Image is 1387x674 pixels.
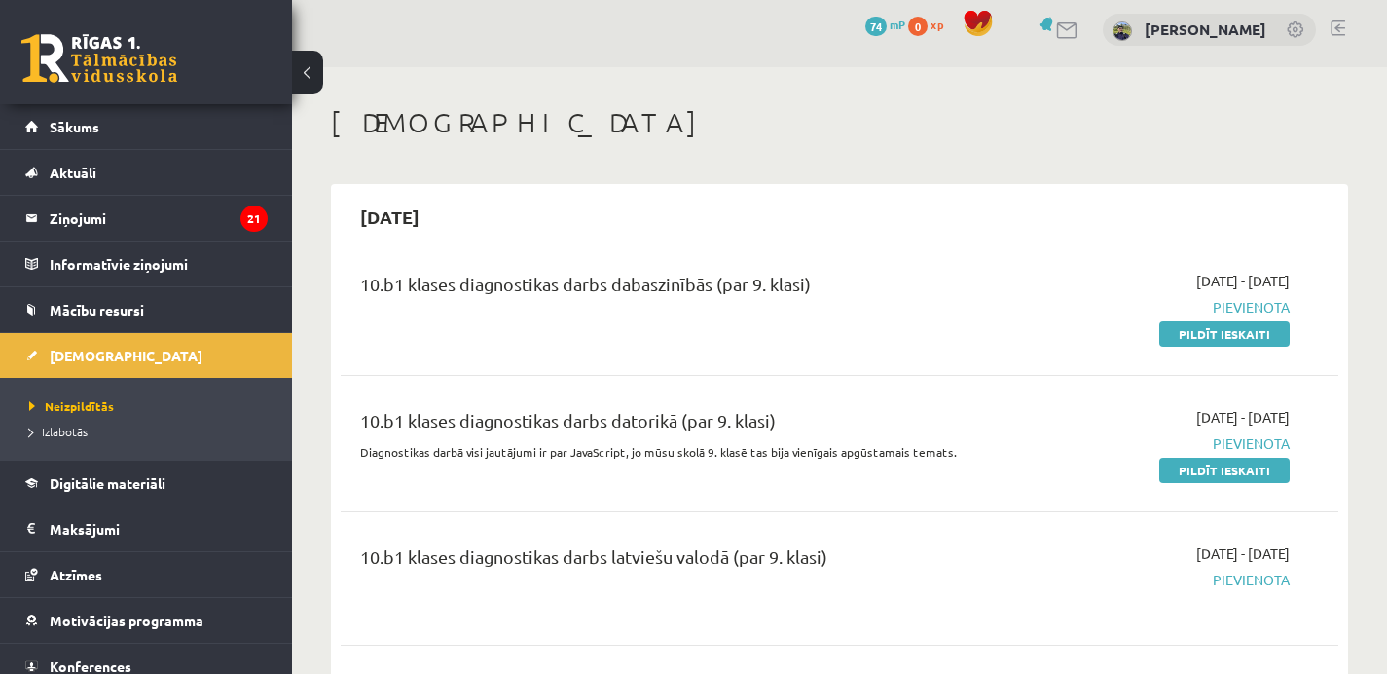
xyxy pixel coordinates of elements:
[908,17,953,32] a: 0 xp
[240,206,268,232] i: 21
[360,443,970,461] p: Diagnostikas darbā visi jautājumi ir par JavaScript, jo mūsu skolā 9. klasē tas bija vienīgais ap...
[360,407,970,443] div: 10.b1 klases diagnostikas darbs datorikā (par 9. klasi)
[1000,570,1290,590] span: Pievienota
[25,461,268,505] a: Digitālie materiāli
[50,506,268,551] legend: Maksājumi
[865,17,905,32] a: 74 mP
[29,398,114,414] span: Neizpildītās
[25,196,268,241] a: Ziņojumi21
[50,164,96,181] span: Aktuāli
[341,194,439,240] h2: [DATE]
[1159,321,1290,347] a: Pildīt ieskaiti
[50,196,268,241] legend: Ziņojumi
[1196,543,1290,564] span: [DATE] - [DATE]
[25,150,268,195] a: Aktuāli
[50,242,268,286] legend: Informatīvie ziņojumi
[25,242,268,286] a: Informatīvie ziņojumi
[25,506,268,551] a: Maksājumi
[25,104,268,149] a: Sākums
[25,287,268,332] a: Mācību resursi
[1145,19,1266,39] a: [PERSON_NAME]
[50,566,102,583] span: Atzīmes
[1113,21,1132,41] img: Igors Aleksejevs
[21,34,177,83] a: Rīgas 1. Tālmācības vidusskola
[890,17,905,32] span: mP
[1159,458,1290,483] a: Pildīt ieskaiti
[331,106,1348,139] h1: [DEMOGRAPHIC_DATA]
[1000,297,1290,318] span: Pievienota
[29,423,273,440] a: Izlabotās
[360,271,970,307] div: 10.b1 klases diagnostikas darbs dabaszinībās (par 9. klasi)
[865,17,887,36] span: 74
[50,347,202,364] span: [DEMOGRAPHIC_DATA]
[50,118,99,135] span: Sākums
[931,17,943,32] span: xp
[360,543,970,580] div: 10.b1 klases diagnostikas darbs latviešu valodā (par 9. klasi)
[29,397,273,415] a: Neizpildītās
[1196,271,1290,291] span: [DATE] - [DATE]
[29,424,88,439] span: Izlabotās
[25,552,268,597] a: Atzīmes
[908,17,928,36] span: 0
[1000,433,1290,454] span: Pievienota
[1196,407,1290,428] span: [DATE] - [DATE]
[50,474,165,492] span: Digitālie materiāli
[50,301,144,318] span: Mācību resursi
[25,333,268,378] a: [DEMOGRAPHIC_DATA]
[25,598,268,643] a: Motivācijas programma
[50,612,203,629] span: Motivācijas programma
